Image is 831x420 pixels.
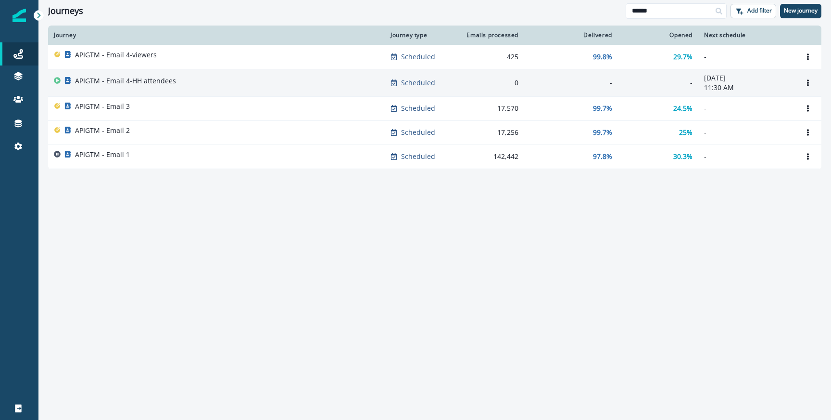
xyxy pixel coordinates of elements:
[800,125,816,140] button: Options
[401,128,435,137] p: Scheduled
[463,128,518,137] div: 17,256
[401,52,435,62] p: Scheduled
[75,76,176,86] p: APIGTM - Email 4-HH attendees
[704,31,789,39] div: Next schedule
[730,4,776,18] button: Add filter
[530,31,612,39] div: Delivered
[401,104,435,113] p: Scheduled
[800,50,816,64] button: Options
[593,128,612,137] p: 99.7%
[463,78,518,88] div: 0
[747,7,772,14] p: Add filter
[13,9,26,22] img: Inflection
[704,152,789,161] p: -
[673,52,692,62] p: 29.7%
[48,69,821,96] a: APIGTM - Email 4-HH attendeesScheduled0--[DATE]11:30 AMOptions
[800,149,816,164] button: Options
[624,78,692,88] div: -
[48,144,821,169] a: APIGTM - Email 1Scheduled142,44297.8%30.3%-Options
[401,152,435,161] p: Scheduled
[673,152,692,161] p: 30.3%
[679,128,692,137] p: 25%
[800,101,816,116] button: Options
[463,31,518,39] div: Emails processed
[780,4,821,18] button: New journey
[704,128,789,137] p: -
[800,76,816,90] button: Options
[401,78,435,88] p: Scheduled
[624,31,692,39] div: Opened
[784,7,818,14] p: New journey
[593,152,612,161] p: 97.8%
[48,45,821,69] a: APIGTM - Email 4-viewersScheduled42599.8%29.7%-Options
[704,73,789,83] p: [DATE]
[463,52,518,62] div: 425
[75,126,130,135] p: APIGTM - Email 2
[75,50,157,60] p: APIGTM - Email 4-viewers
[704,104,789,113] p: -
[390,31,451,39] div: Journey type
[48,120,821,144] a: APIGTM - Email 2Scheduled17,25699.7%25%-Options
[54,31,379,39] div: Journey
[48,96,821,120] a: APIGTM - Email 3Scheduled17,57099.7%24.5%-Options
[593,52,612,62] p: 99.8%
[673,104,692,113] p: 24.5%
[75,150,130,159] p: APIGTM - Email 1
[704,52,789,62] p: -
[593,104,612,113] p: 99.7%
[463,152,518,161] div: 142,442
[463,104,518,113] div: 17,570
[530,78,612,88] div: -
[75,102,130,111] p: APIGTM - Email 3
[704,83,789,92] p: 11:30 AM
[48,6,83,16] h1: Journeys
